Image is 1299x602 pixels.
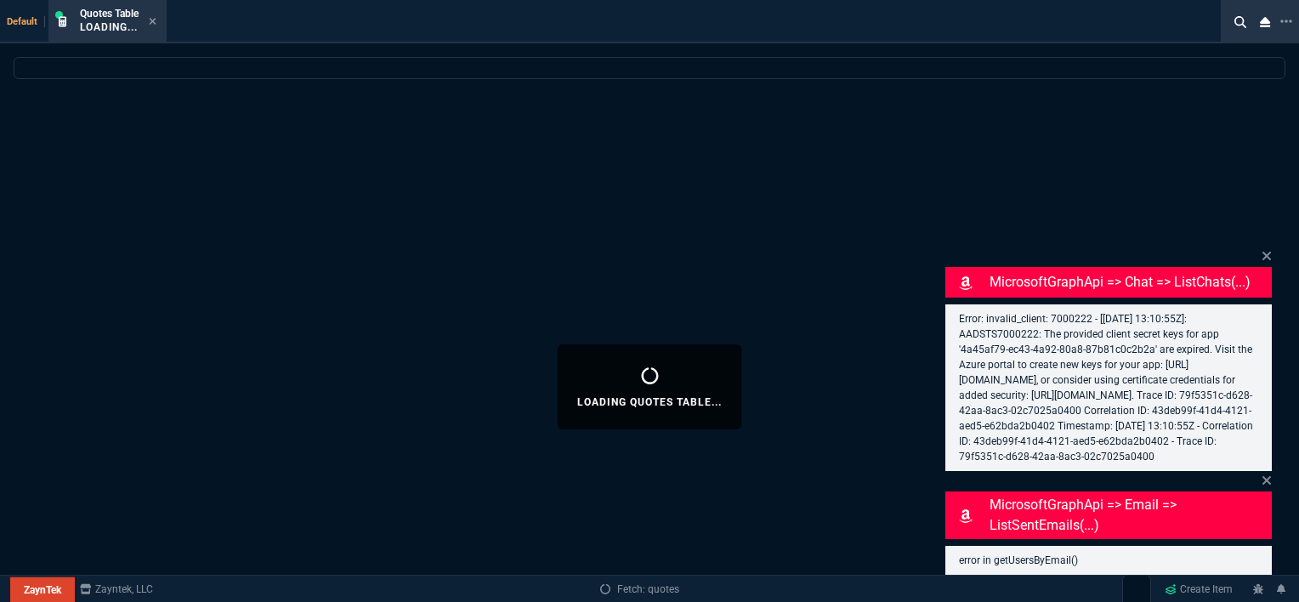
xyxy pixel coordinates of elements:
p: MicrosoftGraphApi => email => listSentEmails(...) [990,495,1268,536]
p: error in getUsersByEmail() [959,553,1258,568]
nx-icon: Close Tab [149,15,156,29]
p: Loading Quotes Table... [577,395,721,409]
span: Quotes Table [80,8,139,20]
nx-icon: Open New Tab [1280,14,1292,30]
p: Error: invalid_client: 7000222 - [[DATE] 13:10:55Z]: AADSTS7000222: The provided client secret ke... [959,311,1258,464]
nx-icon: Close Workbench [1253,12,1277,32]
p: Loading... [80,20,139,34]
nx-icon: Search [1228,12,1253,32]
a: Create Item [1158,576,1239,602]
span: Default [7,16,45,27]
a: Fetch: quotes [600,582,679,597]
a: msbcCompanyName [75,582,158,597]
p: MicrosoftGraphApi => chat => listChats(...) [990,272,1268,292]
